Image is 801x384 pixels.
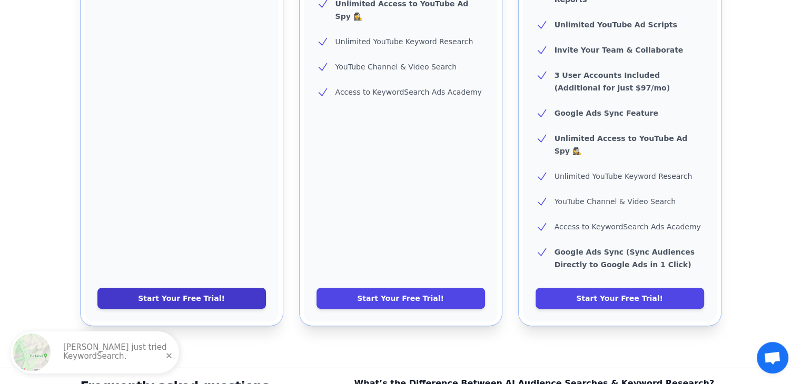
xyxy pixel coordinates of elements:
b: Invite Your Team & Collaborate [555,46,684,54]
span: YouTube Channel & Video Search [555,197,676,206]
span: Unlimited YouTube Keyword Research [555,172,693,180]
span: YouTube Channel & Video Search [335,63,457,71]
p: [PERSON_NAME] just tried KeywordSearch. [63,343,169,362]
a: Open chat [757,342,788,373]
b: 3 User Accounts Included (Additional for just $97/mo) [555,71,670,92]
b: Unlimited YouTube Ad Scripts [555,21,677,29]
b: Google Ads Sync Feature [555,109,658,117]
a: Start Your Free Trial! [536,288,704,309]
b: Google Ads Sync (Sync Audiences Directly to Google Ads in 1 Click) [555,248,695,269]
a: Start Your Free Trial! [97,288,266,309]
span: Access to KeywordSearch Ads Academy [335,88,482,96]
b: Unlimited Access to YouTube Ad Spy 🕵️‍♀️ [555,134,688,155]
span: Unlimited YouTube Keyword Research [335,37,473,46]
a: Start Your Free Trial! [317,288,485,309]
img: Switzerland [13,334,51,371]
span: Access to KeywordSearch Ads Academy [555,223,701,231]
